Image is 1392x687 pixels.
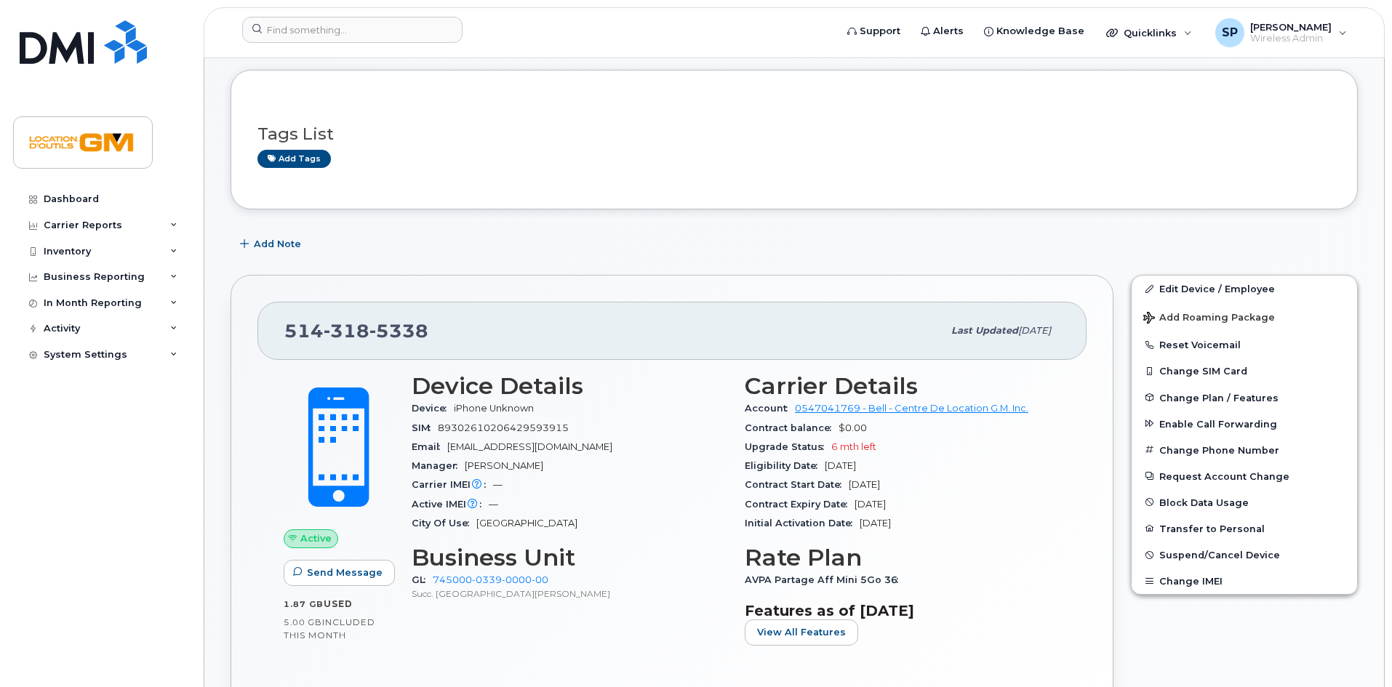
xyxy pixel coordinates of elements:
[745,619,858,646] button: View All Features
[284,617,322,627] span: 5.00 GB
[1250,21,1332,33] span: [PERSON_NAME]
[1205,18,1357,47] div: Sumit Patel
[1132,515,1357,542] button: Transfer to Personal
[745,403,795,414] span: Account
[1096,18,1202,47] div: Quicklinks
[254,237,301,251] span: Add Note
[300,531,332,545] span: Active
[257,125,1331,143] h3: Tags List
[1132,302,1357,332] button: Add Roaming Package
[1132,542,1357,568] button: Suspend/Cancel Device
[1124,27,1177,39] span: Quicklinks
[839,422,867,433] span: $0.00
[307,566,383,579] span: Send Message
[242,17,463,43] input: Find something...
[369,320,428,342] span: 5338
[1132,411,1357,437] button: Enable Call Forwarding
[996,24,1084,39] span: Knowledge Base
[454,403,534,414] span: iPhone Unknown
[433,574,548,585] a: 745000-0339-0000-00
[412,574,433,585] span: GL
[745,499,855,510] span: Contract Expiry Date
[1018,325,1051,336] span: [DATE]
[757,625,846,639] span: View All Features
[257,150,331,168] a: Add tags
[284,560,395,586] button: Send Message
[412,373,727,399] h3: Device Details
[1132,463,1357,489] button: Request Account Change
[745,373,1060,399] h3: Carrier Details
[745,479,849,490] span: Contract Start Date
[974,17,1095,46] a: Knowledge Base
[412,518,476,529] span: City Of Use
[745,441,831,452] span: Upgrade Status
[438,422,569,433] span: 89302610206429593915
[795,403,1028,414] a: 0547041769 - Bell - Centre De Location G.M. Inc.
[1159,392,1279,403] span: Change Plan / Features
[860,518,891,529] span: [DATE]
[489,499,498,510] span: —
[933,24,964,39] span: Alerts
[412,587,727,600] p: Succ. [GEOGRAPHIC_DATA][PERSON_NAME]
[951,325,1018,336] span: Last updated
[465,460,543,471] span: [PERSON_NAME]
[860,24,900,39] span: Support
[1143,312,1275,326] span: Add Roaming Package
[745,574,905,585] span: AVPA Partage Aff Mini 5Go 36
[493,479,503,490] span: —
[745,518,860,529] span: Initial Activation Date
[1159,418,1277,429] span: Enable Call Forwarding
[324,598,353,609] span: used
[412,441,447,452] span: Email
[1159,550,1280,561] span: Suspend/Cancel Device
[284,616,375,640] span: included this month
[1132,437,1357,463] button: Change Phone Number
[1222,24,1238,41] span: SP
[831,441,876,452] span: 6 mth left
[837,17,911,46] a: Support
[231,231,313,257] button: Add Note
[324,320,369,342] span: 318
[412,460,465,471] span: Manager
[745,602,1060,619] h3: Features as of [DATE]
[1132,489,1357,515] button: Block Data Usage
[1132,358,1357,384] button: Change SIM Card
[476,518,577,529] span: [GEOGRAPHIC_DATA]
[447,441,612,452] span: [EMAIL_ADDRESS][DOMAIN_NAME]
[1132,568,1357,594] button: Change IMEI
[1132,332,1357,358] button: Reset Voicemail
[855,499,886,510] span: [DATE]
[412,422,438,433] span: SIM
[1132,276,1357,302] a: Edit Device / Employee
[1250,33,1332,44] span: Wireless Admin
[849,479,880,490] span: [DATE]
[745,422,839,433] span: Contract balance
[825,460,856,471] span: [DATE]
[284,320,428,342] span: 514
[412,479,493,490] span: Carrier IMEI
[412,403,454,414] span: Device
[412,499,489,510] span: Active IMEI
[412,545,727,571] h3: Business Unit
[1132,385,1357,411] button: Change Plan / Features
[745,460,825,471] span: Eligibility Date
[745,545,1060,571] h3: Rate Plan
[284,599,324,609] span: 1.87 GB
[911,17,974,46] a: Alerts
